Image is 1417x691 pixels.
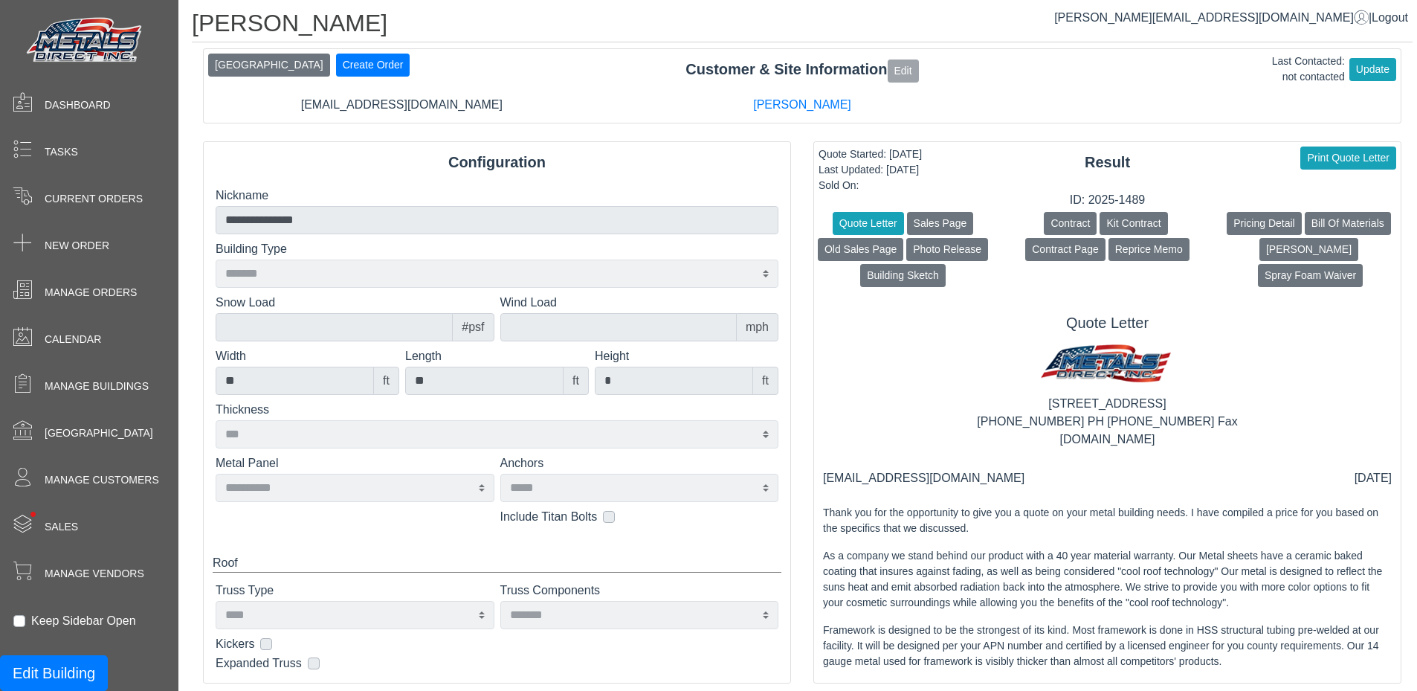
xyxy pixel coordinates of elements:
button: Create Order [336,54,410,77]
div: ft [373,367,399,395]
label: Metal Panel [216,454,494,472]
div: Sold On: [819,178,922,193]
p: Framework is designed to be the strongest of its kind. Most framework is done in HSS structural t... [823,623,1392,669]
div: [EMAIL_ADDRESS][DOMAIN_NAME] [201,96,602,114]
button: Reprice Memo [1108,238,1190,261]
button: [PERSON_NAME] [1259,238,1358,261]
button: Edit [888,60,919,83]
div: mph [736,313,778,341]
h5: Quote Letter [823,314,1392,332]
button: Contract [1044,212,1097,235]
span: [GEOGRAPHIC_DATA] [45,425,153,441]
button: Update [1349,58,1396,81]
button: Quote Letter [833,212,904,235]
label: Snow Load [216,294,494,312]
label: Expanded Truss [216,655,302,672]
label: Nickname [216,187,778,205]
button: Bill Of Materials [1305,212,1391,235]
div: | [1054,9,1408,27]
label: Building Type [216,240,778,258]
a: [PERSON_NAME] [753,98,851,111]
label: Truss Components [500,582,779,600]
p: As a company we stand behind our product with a 40 year material warranty. Our Metal sheets have ... [823,548,1392,611]
button: Old Sales Page [818,238,903,261]
div: Customer & Site Information [204,58,1401,82]
span: New Order [45,238,109,254]
button: Kit Contract [1100,212,1167,235]
div: [STREET_ADDRESS] [PHONE_NUMBER] PH [PHONE_NUMBER] Fax [DOMAIN_NAME] [823,395,1392,449]
button: Spray Foam Waiver [1258,264,1363,287]
label: Height [595,347,778,365]
div: ft [563,367,589,395]
button: Contract Page [1025,238,1105,261]
label: Keep Sidebar Open [31,612,136,630]
span: Tasks [45,144,78,160]
div: [EMAIL_ADDRESS][DOMAIN_NAME] [823,469,1024,487]
p: Thank you for the opportunity to give you a quote on your metal building needs. I have compiled a... [823,505,1392,536]
div: Quote Started: [DATE] [819,147,922,162]
button: [GEOGRAPHIC_DATA] [208,54,330,77]
span: Calendar [45,332,101,347]
span: Manage Orders [45,285,137,300]
span: Logout [1372,11,1408,24]
span: Manage Buildings [45,379,149,394]
img: MD logo [1035,338,1181,395]
span: Sales [45,519,78,535]
span: Manage Vendors [45,566,144,582]
span: Current Orders [45,191,143,207]
label: Anchors [500,454,779,472]
label: Include Titan Bolts [500,508,598,526]
span: • [14,490,52,539]
button: Pricing Detail [1227,212,1301,235]
div: Last Updated: [DATE] [819,162,922,178]
label: Truss Type [216,582,494,600]
a: [PERSON_NAME][EMAIL_ADDRESS][DOMAIN_NAME] [1054,11,1369,24]
img: Metals Direct Inc Logo [22,13,149,68]
div: [DATE] [1355,469,1392,487]
div: Configuration [204,151,790,173]
div: ft [752,367,778,395]
button: Print Quote Letter [1300,147,1396,170]
label: Kickers [216,635,254,653]
div: ID: 2025-1489 [814,191,1401,209]
div: Roof [213,554,781,573]
button: Photo Release [906,238,988,261]
span: Manage Customers [45,472,159,488]
h1: [PERSON_NAME] [192,9,1413,42]
span: Dashboard [45,97,111,113]
div: #psf [452,313,494,341]
div: Last Contacted: not contacted [1272,54,1345,85]
label: Width [216,347,399,365]
label: Wind Load [500,294,779,312]
div: Result [814,151,1401,173]
button: Building Sketch [860,264,946,287]
button: Sales Page [907,212,974,235]
label: Length [405,347,589,365]
label: Thickness [216,401,778,419]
